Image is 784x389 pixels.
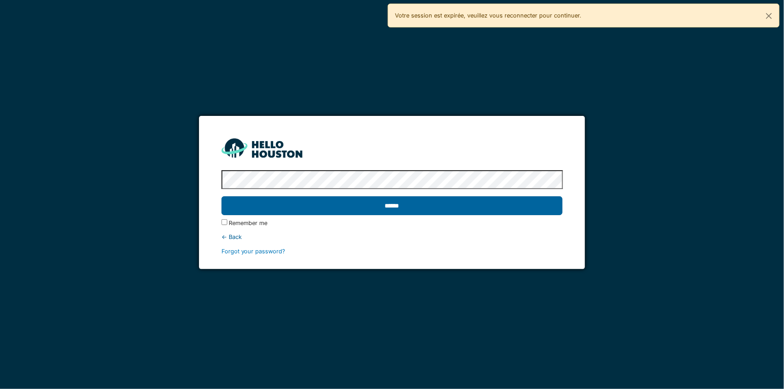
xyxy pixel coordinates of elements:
a: Forgot your password? [221,248,286,255]
div: Votre session est expirée, veuillez vous reconnecter pour continuer. [388,4,780,27]
img: HH_line-BYnF2_Hg.png [221,138,302,158]
button: Close [759,4,779,28]
div: ← Back [221,233,563,241]
label: Remember me [229,219,268,227]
